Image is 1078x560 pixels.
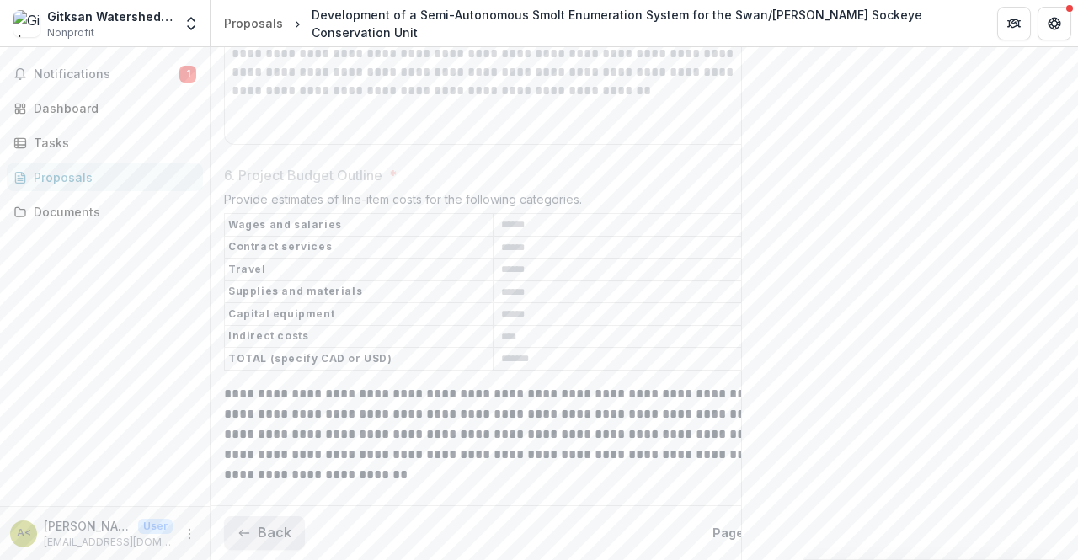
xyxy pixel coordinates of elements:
[179,524,200,544] button: More
[7,163,203,191] a: Proposals
[47,25,94,40] span: Nonprofit
[217,3,977,45] nav: breadcrumb
[225,259,494,281] th: Travel
[997,7,1031,40] button: Partners
[7,94,203,122] a: Dashboard
[224,165,382,185] p: 6. Project Budget Outline
[225,348,494,371] th: TOTAL (specify CAD or USD)
[34,168,189,186] div: Proposals
[224,516,305,550] button: Back
[312,6,970,41] div: Development of a Semi-Autonomous Smolt Enumeration System for the Swan/[PERSON_NAME] Sockeye Cons...
[179,66,196,83] span: 1
[34,67,179,82] span: Notifications
[1038,7,1071,40] button: Get Help
[47,8,173,25] div: Gitksan Watershed Authorities
[34,134,189,152] div: Tasks
[7,198,203,226] a: Documents
[225,214,494,237] th: Wages and salaries
[225,280,494,303] th: Supplies and materials
[225,303,494,326] th: Capital equipment
[224,14,283,32] div: Proposals
[44,535,173,550] p: [EMAIL_ADDRESS][DOMAIN_NAME]
[17,528,31,539] div: Alicia Fernando <afernando@gitksanwatershed.com>
[34,203,189,221] div: Documents
[225,325,494,348] th: Indirect costs
[712,524,763,541] p: Page 2 / 2
[179,7,203,40] button: Open entity switcher
[7,129,203,157] a: Tasks
[225,236,494,259] th: Contract services
[224,192,763,213] div: Provide estimates of line-item costs for the following categories.
[13,10,40,37] img: Gitksan Watershed Authorities
[217,11,290,35] a: Proposals
[44,517,131,535] p: [PERSON_NAME] <[EMAIL_ADDRESS][DOMAIN_NAME]>
[138,519,173,534] p: User
[7,61,203,88] button: Notifications1
[34,99,189,117] div: Dashboard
